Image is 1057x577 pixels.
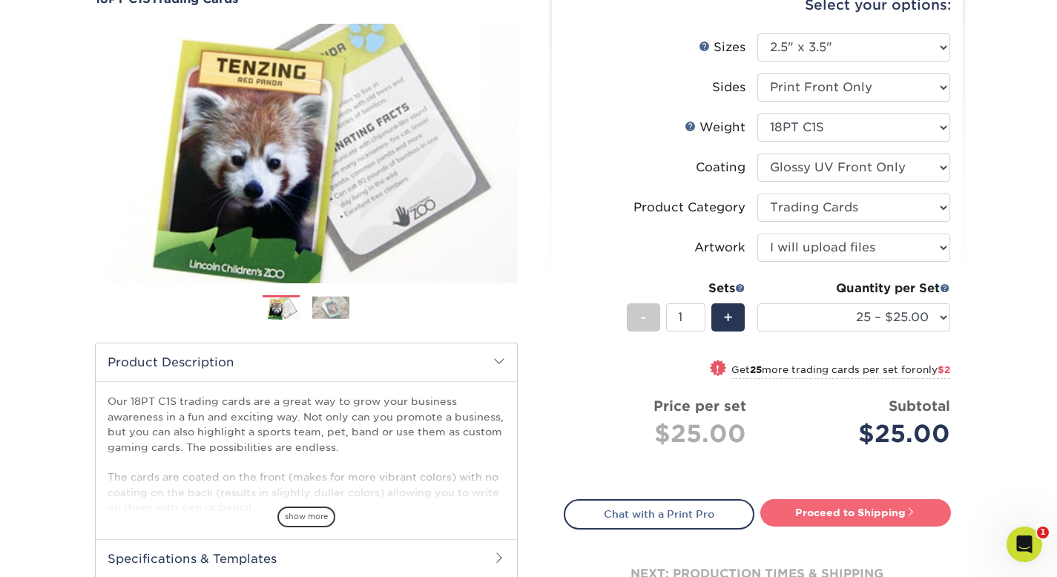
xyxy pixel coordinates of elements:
div: Artwork [694,239,745,257]
span: $2 [938,364,950,375]
strong: 25 [750,364,762,375]
div: $25.00 [768,416,950,452]
div: Sizes [699,39,745,56]
a: Chat with a Print Pro [564,499,754,529]
img: Trading Cards 01 [263,296,300,322]
div: Weight [685,119,745,136]
small: Get more trading cards per set for [731,364,950,379]
span: ! [716,361,720,377]
span: - [640,306,647,329]
div: $25.00 [576,416,746,452]
div: Quantity per Set [757,280,950,297]
span: + [723,306,733,329]
div: Product Category [633,199,745,217]
iframe: Intercom live chat [1007,527,1042,562]
strong: Price per set [653,398,746,414]
div: Sets [627,280,745,297]
h2: Product Description [96,343,517,381]
div: Coating [696,159,745,177]
span: only [916,364,950,375]
img: 18PT C1S 01 [95,7,518,300]
strong: Subtotal [889,398,950,414]
a: Proceed to Shipping [760,499,951,526]
span: 1 [1037,527,1049,538]
img: Trading Cards 02 [312,296,349,319]
p: Our 18PT C1S trading cards are a great way to grow your business awareness in a fun and exciting ... [108,394,505,515]
span: show more [277,507,335,527]
div: Sides [712,79,745,96]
